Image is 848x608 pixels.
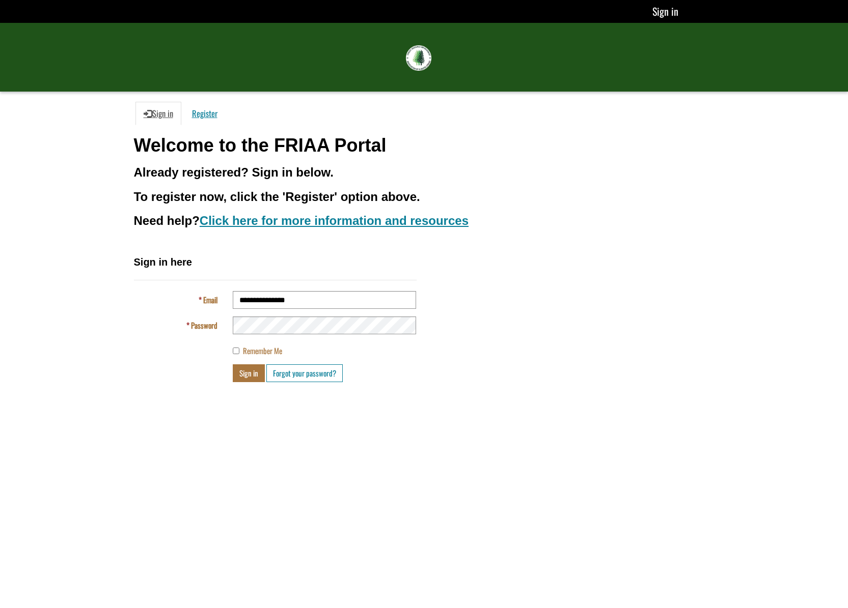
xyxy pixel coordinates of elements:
[233,364,265,382] button: Sign in
[135,102,181,125] a: Sign in
[184,102,226,125] a: Register
[134,256,192,268] span: Sign in here
[243,345,282,356] span: Remember Me
[134,166,715,179] h3: Already registered? Sign in below.
[200,214,469,227] a: Click here for more information and resources
[652,4,678,19] a: Sign in
[406,45,431,71] img: FRIAA Submissions Portal
[203,294,217,305] span: Email
[233,348,239,354] input: Remember Me
[134,214,715,227] h3: Need help?
[266,364,343,382] a: Forgot your password?
[191,320,217,331] span: Password
[134,190,715,204] h3: To register now, click the 'Register' option above.
[134,135,715,156] h1: Welcome to the FRIAA Portal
